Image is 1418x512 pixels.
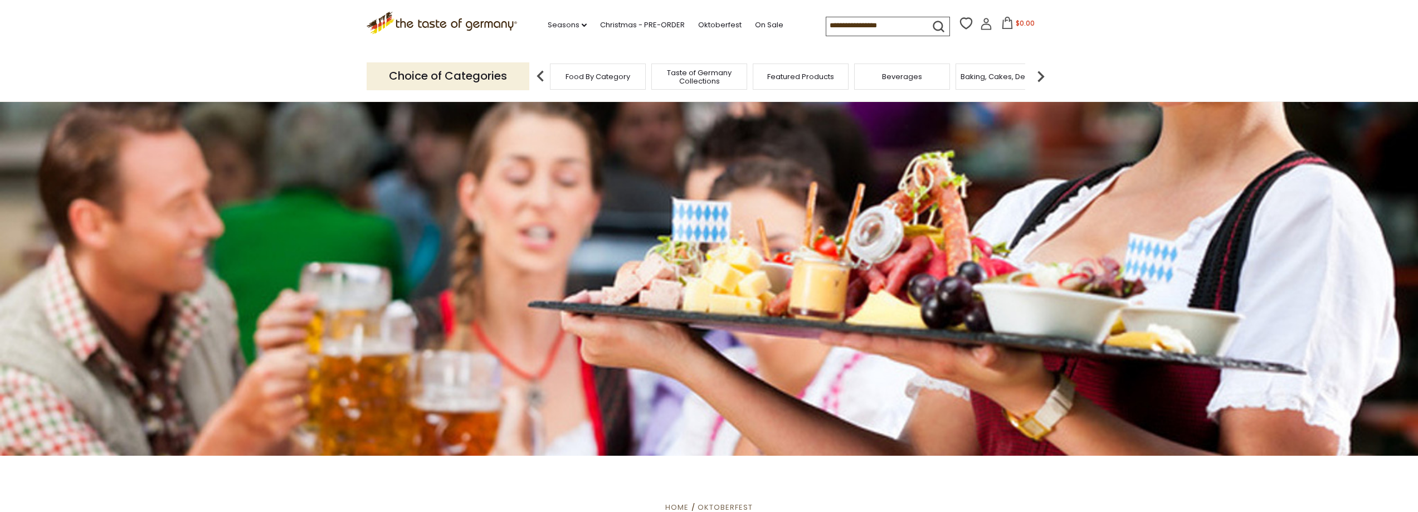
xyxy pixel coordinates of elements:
img: next arrow [1030,65,1052,87]
a: Beverages [882,72,922,81]
a: Taste of Germany Collections [655,69,744,85]
a: Food By Category [566,72,630,81]
span: $0.00 [1016,18,1035,28]
img: previous arrow [529,65,552,87]
button: $0.00 [995,17,1042,33]
a: On Sale [755,19,783,31]
a: Baking, Cakes, Desserts [961,72,1047,81]
a: Oktoberfest [698,19,742,31]
a: Featured Products [767,72,834,81]
p: Choice of Categories [367,62,529,90]
a: Seasons [548,19,587,31]
a: Christmas - PRE-ORDER [600,19,685,31]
